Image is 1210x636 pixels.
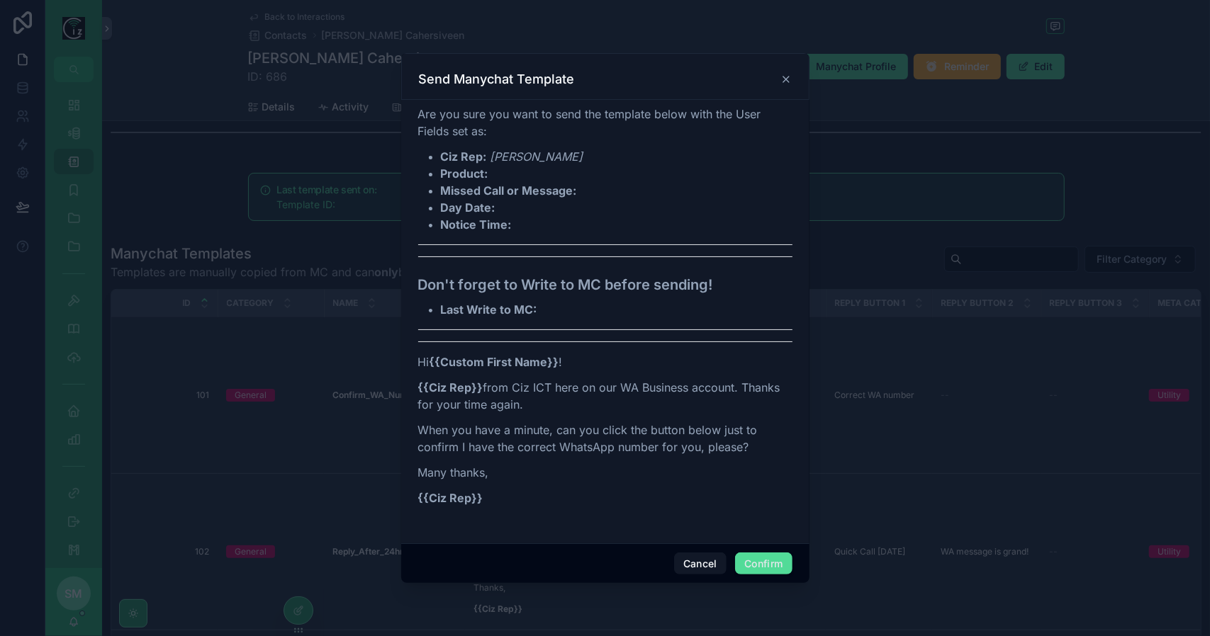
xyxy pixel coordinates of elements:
em: [PERSON_NAME] [491,149,583,164]
p: When you have a minute, can you click the button below just to confirm I have the correct WhatsAp... [418,421,792,455]
p: Many thanks, [418,464,792,481]
button: Cancel [674,552,727,575]
strong: Last Write to MC: [441,302,537,317]
strong: Product: [441,166,488,181]
strong: {{Ciz Rep}} [418,491,483,505]
strong: Day Date: [441,200,495,215]
strong: Ciz Rep: [441,149,487,164]
strong: {{Custom First Name}} [430,355,559,369]
p: from Ciz ICT here on our WA Business account. Thanks for your time again. [418,379,792,413]
p: Hi ! [418,353,792,370]
strong: Missed Call or Message: [441,183,577,198]
h3: Send Manychat Template [419,71,575,88]
strong: Notice Time: [441,217,512,232]
h3: Don't forget to Write to MC before sending! [418,274,792,295]
strong: {{Ciz Rep}} [418,380,483,394]
p: Are you sure you want to send the template below with the User Fields set as: [418,106,792,140]
button: Confirm [735,552,792,575]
